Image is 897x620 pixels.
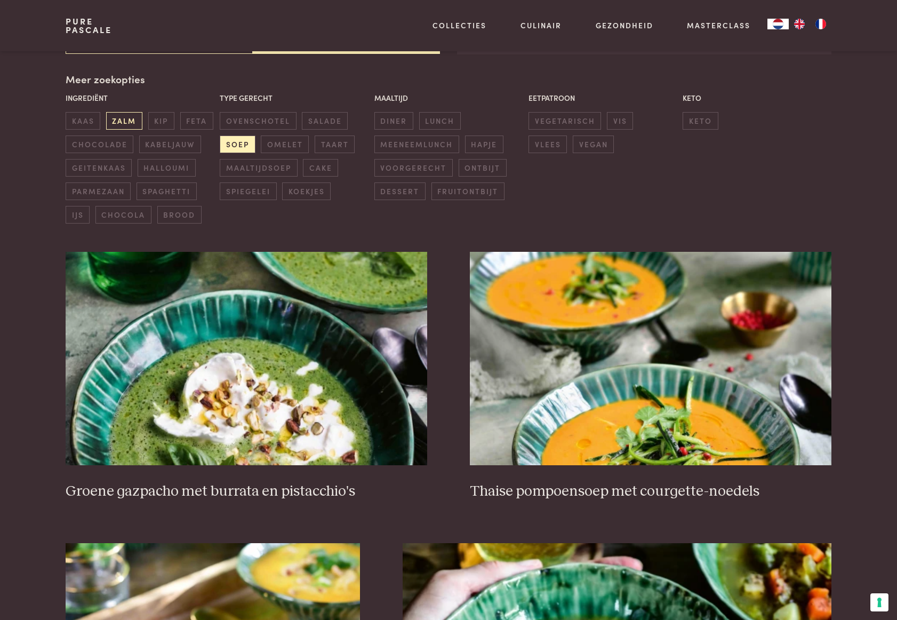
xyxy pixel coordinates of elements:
span: brood [157,206,202,224]
a: PurePascale [66,17,112,34]
span: feta [180,112,213,130]
span: meeneemlunch [374,136,459,153]
span: ovenschotel [220,112,296,130]
img: Thaise pompoensoep met courgette-noedels [470,252,831,465]
h3: Groene gazpacho met burrata en pistacchio's [66,482,427,501]
span: hapje [465,136,503,153]
a: Masterclass [687,20,750,31]
span: omelet [261,136,309,153]
a: FR [810,19,831,29]
a: NL [767,19,789,29]
span: koekjes [282,182,331,200]
span: vis [607,112,633,130]
a: Collecties [433,20,486,31]
div: Language [767,19,789,29]
span: soep [220,136,255,153]
span: parmezaan [66,182,131,200]
span: kip [148,112,174,130]
p: Eetpatroon [528,92,677,104]
span: lunch [419,112,461,130]
span: dessert [374,182,426,200]
span: spiegelei [220,182,276,200]
span: diner [374,112,413,130]
span: spaghetti [137,182,197,200]
button: Uw voorkeuren voor toestemming voor trackingtechnologieën [870,593,888,611]
h3: Thaise pompoensoep met courgette-noedels [470,482,831,501]
span: maaltijdsoep [220,159,297,177]
p: Keto [683,92,831,104]
span: ijs [66,206,90,224]
a: Groene gazpacho met burrata en pistacchio's Groene gazpacho met burrata en pistacchio's [66,252,427,500]
span: salade [302,112,348,130]
span: kaas [66,112,100,130]
a: Culinair [520,20,562,31]
a: EN [789,19,810,29]
span: vegan [573,136,614,153]
span: vlees [528,136,567,153]
ul: Language list [789,19,831,29]
a: Thaise pompoensoep met courgette-noedels Thaise pompoensoep met courgette-noedels [470,252,831,500]
span: chocola [95,206,151,224]
span: keto [683,112,718,130]
p: Ingrediënt [66,92,214,104]
span: geitenkaas [66,159,132,177]
span: ontbijt [459,159,507,177]
span: vegetarisch [528,112,601,130]
aside: Language selected: Nederlands [767,19,831,29]
span: zalm [106,112,142,130]
span: kabeljauw [139,136,201,153]
a: Gezondheid [596,20,653,31]
span: voorgerecht [374,159,453,177]
span: chocolade [66,136,133,153]
span: taart [315,136,355,153]
img: Groene gazpacho met burrata en pistacchio's [66,252,427,465]
p: Type gerecht [220,92,369,104]
span: halloumi [138,159,196,177]
span: fruitontbijt [431,182,504,200]
p: Maaltijd [374,92,523,104]
span: cake [303,159,338,177]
